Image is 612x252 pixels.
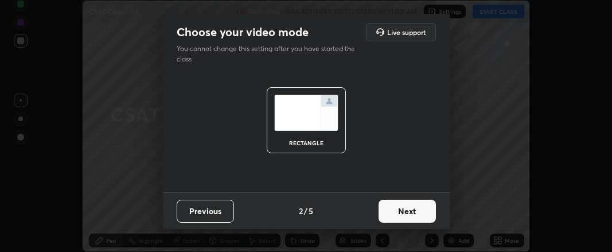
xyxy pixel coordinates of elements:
h4: 2 [299,205,303,217]
h5: Live support [387,29,426,36]
img: normalScreenIcon.ae25ed63.svg [274,95,338,131]
p: You cannot change this setting after you have started the class [177,44,362,64]
button: Next [379,200,436,223]
h2: Choose your video mode [177,25,309,40]
div: rectangle [283,140,329,146]
button: Previous [177,200,234,223]
h4: / [304,205,307,217]
h4: 5 [309,205,313,217]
